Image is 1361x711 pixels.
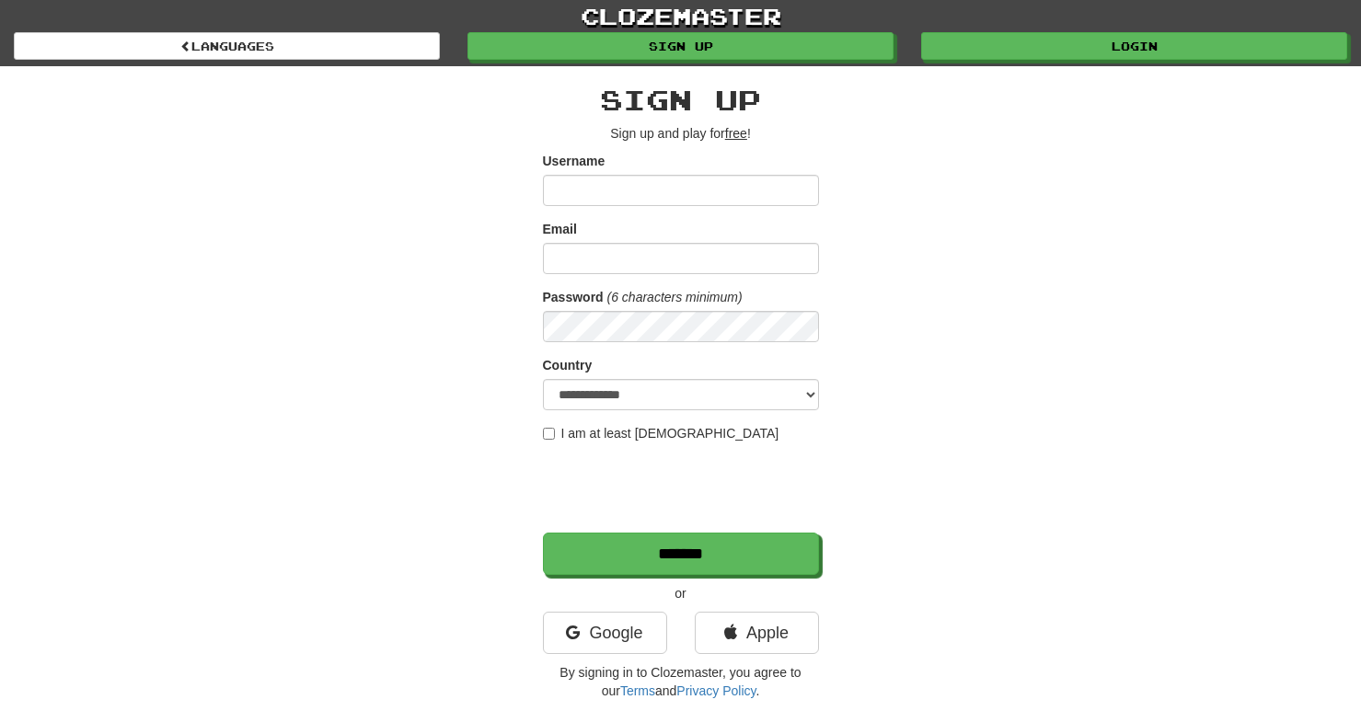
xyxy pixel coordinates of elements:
a: Login [921,32,1347,60]
a: Google [543,612,667,654]
u: free [725,126,747,141]
h2: Sign up [543,85,819,115]
label: I am at least [DEMOGRAPHIC_DATA] [543,424,779,442]
label: Username [543,152,606,170]
a: Languages [14,32,440,60]
p: Sign up and play for ! [543,124,819,143]
a: Privacy Policy [676,683,755,698]
em: (6 characters minimum) [607,290,743,304]
a: Sign up [467,32,894,60]
p: By signing in to Clozemaster, you agree to our and . [543,663,819,700]
iframe: reCAPTCHA [543,452,823,523]
a: Apple [695,612,819,654]
label: Password [543,288,604,306]
input: I am at least [DEMOGRAPHIC_DATA] [543,428,555,440]
p: or [543,584,819,602]
label: Email [543,220,577,238]
label: Country [543,356,593,374]
a: Terms [620,683,655,698]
